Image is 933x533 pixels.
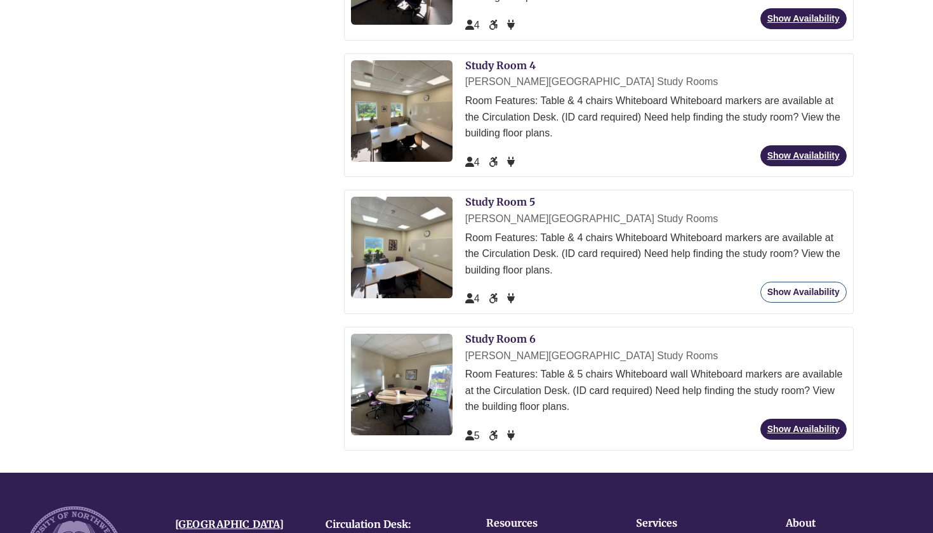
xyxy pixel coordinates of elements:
img: Study Room 6 [351,334,453,435]
img: Study Room 5 [351,197,453,298]
h4: Resources [486,518,597,529]
a: [GEOGRAPHIC_DATA] [175,518,284,530]
div: Room Features: Table & 5 chairs Whiteboard wall Whiteboard markers are available at the Circulati... [465,366,847,415]
a: Show Availability [760,145,847,166]
span: Accessible Seat/Space [489,20,500,30]
div: Room Features: Table & 4 chairs Whiteboard Whiteboard markers are available at the Circulation De... [465,230,847,279]
a: Show Availability [760,282,847,303]
span: Accessible Seat/Space [489,430,500,441]
a: Study Room 6 [465,332,536,345]
h4: Circulation Desk: [326,519,457,530]
div: [PERSON_NAME][GEOGRAPHIC_DATA] Study Rooms [465,74,847,90]
a: Study Room 4 [465,59,536,72]
span: The capacity of this space [465,430,480,441]
span: The capacity of this space [465,20,480,30]
span: The capacity of this space [465,293,480,304]
span: Accessible Seat/Space [489,293,500,304]
a: Show Availability [760,419,847,440]
span: Power Available [507,20,515,30]
h4: About [786,518,896,529]
div: [PERSON_NAME][GEOGRAPHIC_DATA] Study Rooms [465,211,847,227]
div: [PERSON_NAME][GEOGRAPHIC_DATA] Study Rooms [465,348,847,364]
a: Show Availability [760,8,847,29]
span: Power Available [507,293,515,304]
img: Study Room 4 [351,60,453,162]
div: Room Features: Table & 4 chairs Whiteboard Whiteboard markers are available at the Circulation De... [465,93,847,141]
span: Power Available [507,157,515,168]
a: Study Room 5 [465,195,535,208]
span: The capacity of this space [465,157,480,168]
span: Accessible Seat/Space [489,157,500,168]
span: Power Available [507,430,515,441]
h4: Services [636,518,746,529]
